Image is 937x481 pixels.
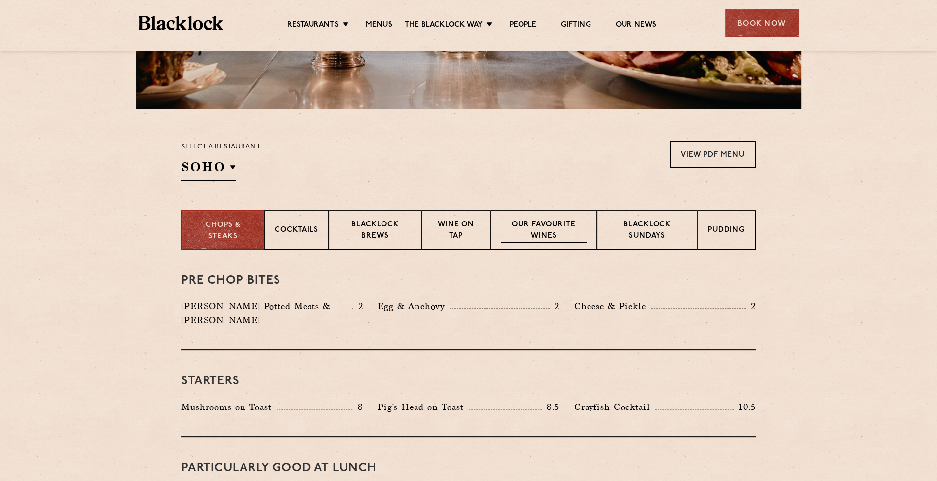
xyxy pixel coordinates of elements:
h2: SOHO [181,158,236,181]
p: 8 [352,401,363,413]
a: People [510,20,536,31]
p: Wine on Tap [432,220,480,243]
a: Menus [366,20,392,31]
a: Our News [616,20,657,31]
p: Select a restaurant [181,141,261,153]
p: 8.5 [542,401,559,413]
p: 2 [550,300,559,313]
img: BL_Textured_Logo-footer-cropped.svg [139,16,224,30]
p: [PERSON_NAME] Potted Meats & [PERSON_NAME] [181,299,352,327]
p: 2 [353,300,363,313]
p: Cheese & Pickle [574,299,651,313]
div: Book Now [725,9,799,37]
p: Pudding [708,225,745,237]
p: Crayfish Cocktail [574,400,655,414]
p: Our favourite wines [501,220,586,243]
p: Chops & Steaks [192,220,254,242]
h3: Pre Chop Bites [181,274,756,287]
p: Cocktails [275,225,318,237]
p: Mushrooms on Toast [181,400,277,414]
p: 2 [746,300,756,313]
p: 10.5 [734,401,756,413]
p: Pig's Head on Toast [378,400,469,414]
p: Egg & Anchovy [378,299,450,313]
h3: Starters [181,375,756,388]
a: View PDF Menu [670,141,756,168]
a: The Blacklock Way [405,20,483,31]
p: Blacklock Sundays [607,220,687,243]
a: Gifting [561,20,590,31]
h3: PARTICULARLY GOOD AT LUNCH [181,462,756,475]
a: Restaurants [287,20,339,31]
p: Blacklock Brews [339,220,411,243]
